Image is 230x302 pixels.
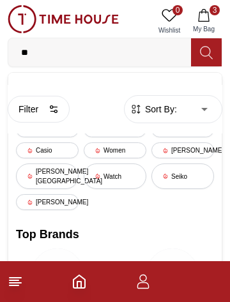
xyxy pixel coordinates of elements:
[16,194,79,210] div: [PERSON_NAME]
[16,80,214,98] div: spectra set men's
[142,103,177,116] span: Sort By:
[16,225,214,243] h2: Top Brands
[16,142,79,158] div: Casio
[130,103,177,116] button: Sort By:
[153,5,185,38] a: 0Wishlist
[151,163,214,189] div: Seiko
[84,163,146,189] div: Watch
[147,248,198,299] img: CITIZEN
[188,24,220,34] span: My Bag
[210,5,220,15] span: 3
[21,84,54,94] strong: tornado
[16,163,79,189] div: [PERSON_NAME][GEOGRAPHIC_DATA]
[84,142,146,158] div: Women
[8,5,119,33] img: ...
[151,142,214,158] div: [PERSON_NAME]
[172,5,183,15] span: 0
[8,96,70,123] button: Filter
[32,248,83,299] img: Astro
[153,26,185,35] span: Wishlist
[72,274,87,289] a: Home
[185,5,222,38] button: 3My Bag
